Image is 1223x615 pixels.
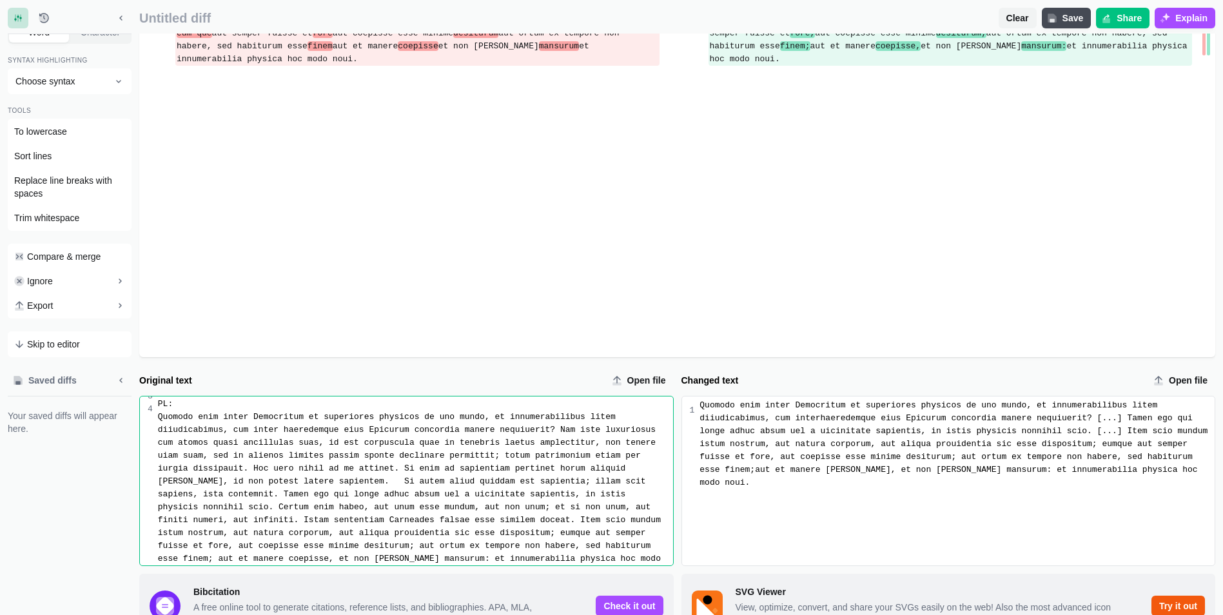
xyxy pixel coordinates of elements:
[736,585,1141,598] span: SVG Viewer
[111,370,132,391] button: Minimize sidebar
[14,211,79,224] span: Trim whitespace
[1042,8,1091,28] button: Save
[26,374,79,387] span: Saved diffs
[14,174,125,200] span: Replace line breaks with spaces
[1173,12,1210,24] span: Explain
[1004,12,1032,24] span: Clear
[398,41,438,51] span: coepisse
[9,144,130,168] button: Sort lines
[27,250,101,263] span: Compare & merge
[14,150,52,162] span: Sort lines
[14,125,67,138] span: To lowercase
[1096,8,1150,28] button: Share
[9,294,130,317] button: Export
[810,41,876,51] span: aut et manere
[876,41,921,51] span: coepisse,
[999,8,1037,28] button: Clear
[27,299,53,312] span: Export
[607,370,674,391] label: Original text upload
[780,41,810,51] span: finem;
[539,41,579,51] span: mansurum
[8,8,28,28] button: Settings tab
[8,57,132,67] div: Syntax highlighting
[1060,12,1086,24] span: Save
[9,245,130,268] button: Compare & merge
[1155,8,1215,28] button: Explain
[308,41,333,51] span: finem
[158,411,673,578] div: Quomodo enim inter Democritum et superiores physicos de uno mundo, et innumerabilibus litem diiud...
[438,41,539,51] span: et non [PERSON_NAME]
[9,169,130,205] button: Replace line breaks with spaces
[8,68,132,94] button: Choose syntax
[1148,370,1215,391] label: Changed text upload
[625,374,669,387] span: Open file
[9,333,130,356] button: Skip to editor
[690,404,695,482] div: 1
[681,374,1144,387] label: Changed text
[1114,12,1144,24] span: Share
[148,390,153,403] div: 3
[9,206,130,229] button: Trim whitespace
[9,120,130,143] button: To lowercase
[694,396,1215,565] div: Changed text input
[139,374,602,387] label: Original text
[148,403,153,558] div: 4
[8,107,132,117] div: Tools
[34,8,54,28] button: History tab
[1021,41,1066,51] span: mansurum:
[1166,374,1210,387] span: Open file
[700,399,1215,489] div: Quomodo enim inter Democritum et superiores physicos de uno mundo, et innumerabilibus litem diiud...
[27,275,53,288] span: Ignore
[921,41,1021,51] span: et non [PERSON_NAME]
[193,585,585,598] span: Bibcitation
[9,269,130,293] button: Ignore
[27,338,80,351] span: Skip to editor
[158,398,673,411] div: PL:
[8,409,132,435] span: Your saved diffs will appear here.
[153,215,673,581] div: Original text input
[111,8,132,28] button: Minimize sidebar
[139,11,993,26] span: Untitled diff
[15,75,108,88] span: Choose syntax
[333,41,398,51] span: aut et manere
